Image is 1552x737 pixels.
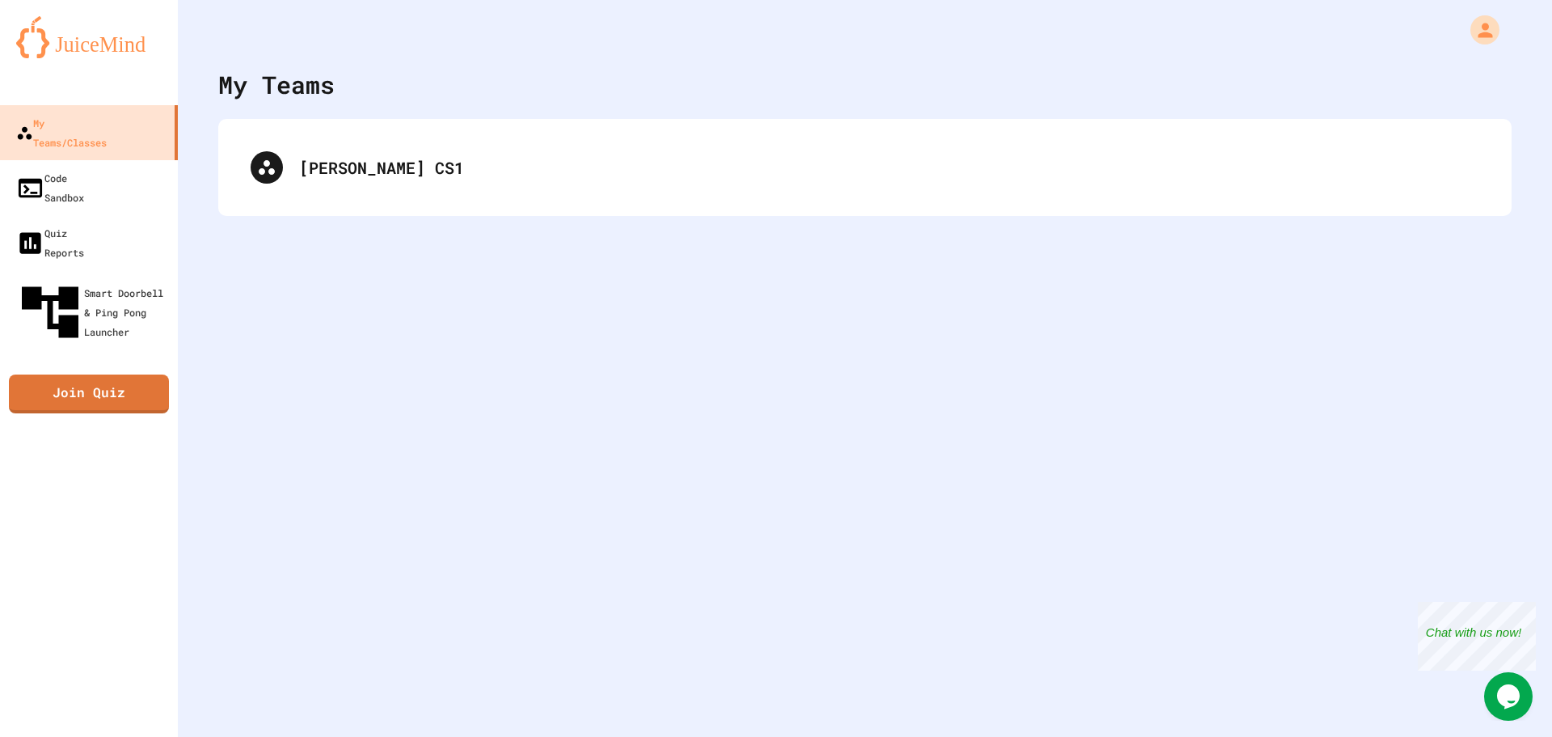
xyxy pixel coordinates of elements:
div: Smart Doorbell & Ping Pong Launcher [16,278,171,346]
div: My Account [1453,11,1503,49]
iframe: chat widget [1484,672,1536,721]
div: My Teams [218,66,335,103]
iframe: chat widget [1418,602,1536,671]
div: [PERSON_NAME] CS1 [299,155,1479,180]
div: [PERSON_NAME] CS1 [234,135,1495,200]
a: Join Quiz [9,375,169,413]
div: Code Sandbox [16,168,84,207]
img: logo-orange.svg [16,16,162,58]
div: My Teams/Classes [16,113,107,152]
div: Quiz Reports [16,223,84,262]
